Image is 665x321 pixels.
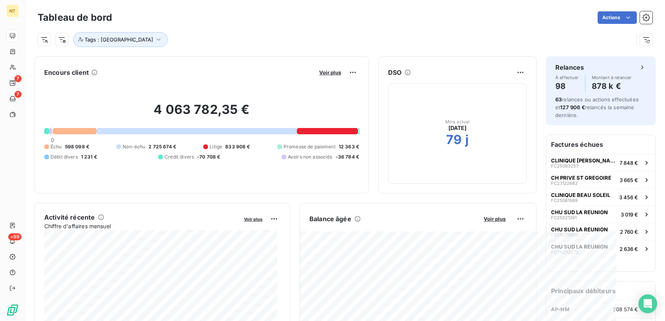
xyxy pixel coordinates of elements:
span: CLINIQUE [PERSON_NAME] [551,157,616,164]
span: 3 665 € [620,177,638,183]
span: 63 [555,96,562,103]
span: Voir plus [244,216,262,222]
h4: 878 k € [592,80,632,92]
span: Non-échu [123,143,145,150]
span: Litige [210,143,222,150]
span: 127 906 € [560,104,585,110]
button: CLINIQUE BEAU SOLEILFC250615693 456 € [546,188,655,206]
span: Crédit divers [164,153,194,160]
span: CHU SUD LA REUNION [551,226,608,233]
span: 598 098 € [65,143,89,150]
span: Échu [51,143,62,150]
span: Chiffre d'affaires mensuel [44,222,239,230]
span: FC25061569 [551,198,578,203]
span: 7 848 € [620,160,638,166]
span: 12 363 € [339,143,359,150]
span: 7 [14,75,22,82]
h2: j [465,132,469,148]
span: +99 [8,233,22,240]
span: 3 019 € [621,211,638,218]
span: CH PRIVE ST GREGOIRE [551,175,611,181]
span: Avoirs non associés [288,153,332,160]
span: Tags : [GEOGRAPHIC_DATA] [85,36,153,43]
span: 208 574 € [613,306,638,312]
span: 1 231 € [81,153,97,160]
span: Mois actuel [445,119,470,124]
span: 7 [14,91,22,98]
h6: DSO [388,68,401,77]
span: Débit divers [51,153,78,160]
span: 2 636 € [620,246,638,252]
button: Voir plus [481,215,508,222]
h6: Factures échues [546,135,655,154]
div: NT [6,5,19,17]
span: Promesse de paiement [284,143,336,150]
h4: 98 [555,80,579,92]
h3: Tableau de bord [38,11,112,25]
span: 2 760 € [620,229,638,235]
button: CHU SUD LA REUNIONFC250213913 019 € [546,206,655,223]
span: Voir plus [319,69,341,76]
button: Actions [598,11,637,24]
button: Voir plus [317,69,343,76]
button: Voir plus [242,215,265,222]
span: -36 784 € [336,153,359,160]
button: Tags : [GEOGRAPHIC_DATA] [73,32,168,47]
span: -70 708 € [197,153,220,160]
h2: 79 [446,132,462,148]
h6: Encours client [44,68,89,77]
span: CHU SUD LA REUNION [551,209,608,215]
button: CLINIQUE [PERSON_NAME]FC250632577 848 € [546,154,655,171]
span: À effectuer [555,75,579,80]
span: Voir plus [484,216,506,222]
img: Logo LeanPay [6,304,19,316]
span: 0 [51,137,54,143]
span: 3 456 € [619,194,638,200]
span: relances ou actions effectuées et relancés la semaine dernière. [555,96,639,118]
span: [DATE] [448,124,467,132]
button: CHU SUD LA REUNIONFC250708502 760 € [546,223,655,240]
span: FC23122682 [551,181,578,186]
span: Montant à relancer [592,75,632,80]
h2: 4 063 782,35 € [44,102,359,125]
h6: Balance âgée [309,214,351,224]
span: 2 725 674 € [148,143,176,150]
div: Open Intercom Messenger [638,294,657,313]
span: FC25063257 [551,164,578,168]
h6: Relances [555,63,584,72]
span: 833 908 € [225,143,250,150]
span: CLINIQUE BEAU SOLEIL [551,192,610,198]
h6: Activité récente [44,213,95,222]
button: CH PRIVE ST GREGOIREFC231226823 665 € [546,171,655,188]
span: FC25021391 [551,215,576,220]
